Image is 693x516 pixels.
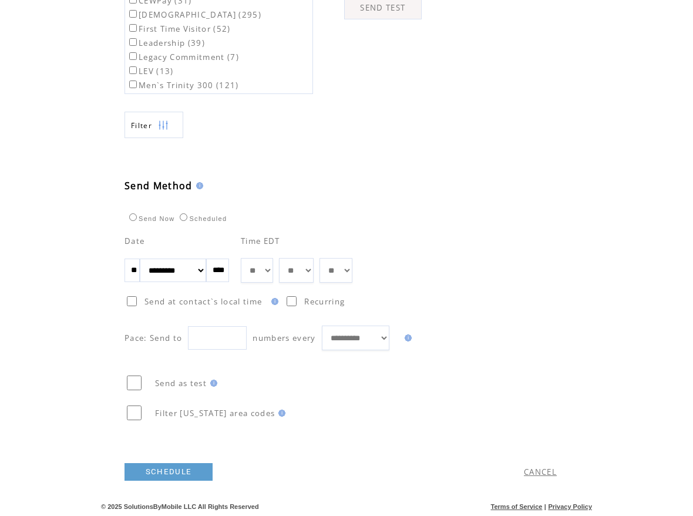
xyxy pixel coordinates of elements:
[127,24,231,34] label: First Time Visitor (52)
[275,410,285,417] img: help.gif
[125,179,193,192] span: Send Method
[144,296,262,307] span: Send at contact`s local time
[125,463,213,481] a: SCHEDULE
[158,112,169,139] img: filters.png
[127,52,239,62] label: Legacy Commitment (7)
[129,66,137,74] input: LEV (13)
[304,296,345,307] span: Recurring
[126,215,174,222] label: Send Now
[180,213,187,221] input: Scheduled
[491,503,543,510] a: Terms of Service
[125,333,182,343] span: Pace: Send to
[131,120,152,130] span: Show filters
[127,66,174,76] label: LEV (13)
[129,38,137,46] input: Leadership (39)
[129,52,137,60] input: Legacy Commitment (7)
[101,503,259,510] span: © 2025 SolutionsByMobile LLC All Rights Reserved
[253,333,315,343] span: numbers every
[125,112,183,138] a: Filter
[129,213,137,221] input: Send Now
[155,408,275,418] span: Filter [US_STATE] area codes
[548,503,592,510] a: Privacy Policy
[268,298,278,305] img: help.gif
[129,10,137,18] input: [DEMOGRAPHIC_DATA] (295)
[193,182,203,189] img: help.gif
[127,38,205,48] label: Leadership (39)
[207,380,217,387] img: help.gif
[155,378,207,388] span: Send as test
[241,236,280,246] span: Time EDT
[125,236,144,246] span: Date
[127,9,261,20] label: [DEMOGRAPHIC_DATA] (295)
[129,81,137,88] input: Men`s Trinity 300 (121)
[524,467,557,477] a: CANCEL
[544,503,546,510] span: |
[177,215,227,222] label: Scheduled
[401,334,412,341] img: help.gif
[127,80,239,91] label: Men`s Trinity 300 (121)
[129,24,137,32] input: First Time Visitor (52)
